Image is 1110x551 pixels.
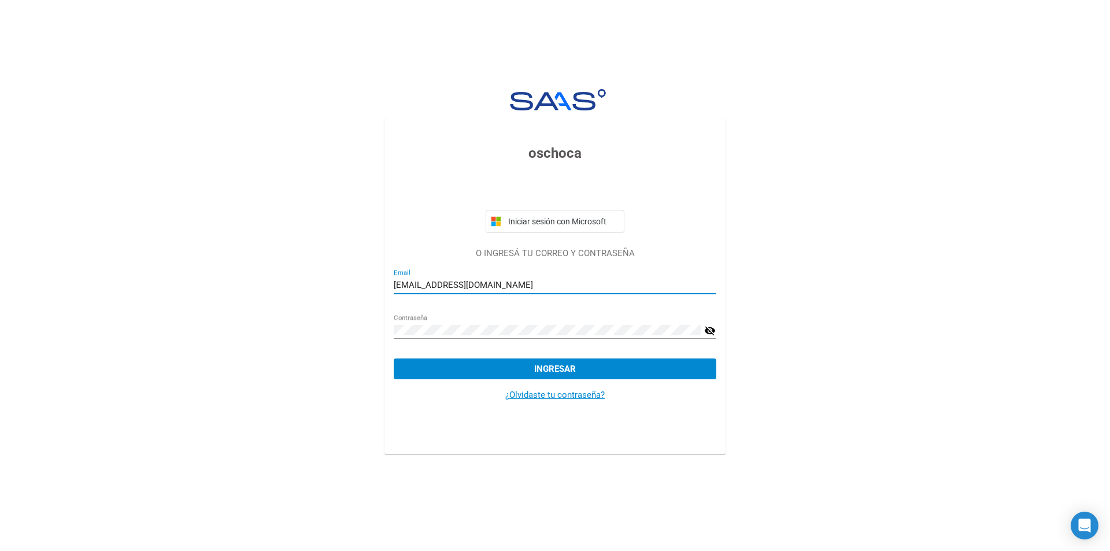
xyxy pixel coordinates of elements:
iframe: Botón Iniciar sesión con Google [480,176,630,202]
h3: oschoca [394,143,716,164]
span: Ingresar [534,364,576,374]
p: O INGRESÁ TU CORREO Y CONTRASEÑA [394,247,716,260]
button: Ingresar [394,358,716,379]
mat-icon: visibility_off [704,324,716,338]
span: Iniciar sesión con Microsoft [506,217,619,226]
div: Open Intercom Messenger [1071,512,1098,539]
a: ¿Olvidaste tu contraseña? [505,390,605,400]
button: Iniciar sesión con Microsoft [486,210,624,233]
